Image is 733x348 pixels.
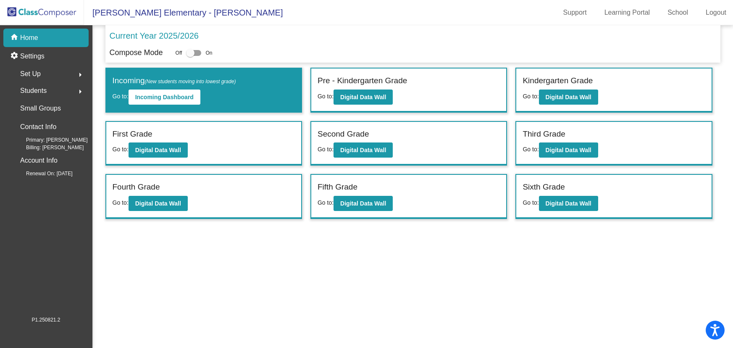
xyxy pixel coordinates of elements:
[523,181,565,193] label: Sixth Grade
[20,85,47,97] span: Students
[113,199,129,206] span: Go to:
[176,49,182,57] span: Off
[318,181,357,193] label: Fifth Grade
[539,142,598,158] button: Digital Data Wall
[75,70,85,80] mat-icon: arrow_right
[557,6,594,19] a: Support
[523,199,539,206] span: Go to:
[661,6,695,19] a: School
[20,121,56,133] p: Contact Info
[20,68,41,80] span: Set Up
[340,200,386,207] b: Digital Data Wall
[84,6,283,19] span: [PERSON_NAME] Elementary - [PERSON_NAME]
[546,94,591,100] b: Digital Data Wall
[546,200,591,207] b: Digital Data Wall
[10,51,20,61] mat-icon: settings
[129,142,188,158] button: Digital Data Wall
[135,94,194,100] b: Incoming Dashboard
[20,33,38,43] p: Home
[75,87,85,97] mat-icon: arrow_right
[318,199,334,206] span: Go to:
[129,196,188,211] button: Digital Data Wall
[340,94,386,100] b: Digital Data Wall
[539,90,598,105] button: Digital Data Wall
[13,136,88,144] span: Primary: [PERSON_NAME]
[318,75,407,87] label: Pre - Kindergarten Grade
[135,147,181,153] b: Digital Data Wall
[523,128,565,140] label: Third Grade
[13,170,72,177] span: Renewal On: [DATE]
[113,93,129,100] span: Go to:
[546,147,591,153] b: Digital Data Wall
[113,181,160,193] label: Fourth Grade
[20,51,45,61] p: Settings
[699,6,733,19] a: Logout
[113,146,129,153] span: Go to:
[318,128,369,140] label: Second Grade
[110,47,163,58] p: Compose Mode
[113,75,236,87] label: Incoming
[334,90,393,105] button: Digital Data Wall
[334,142,393,158] button: Digital Data Wall
[113,128,152,140] label: First Grade
[129,90,200,105] button: Incoming Dashboard
[598,6,657,19] a: Learning Portal
[523,75,593,87] label: Kindergarten Grade
[334,196,393,211] button: Digital Data Wall
[10,33,20,43] mat-icon: home
[20,155,58,166] p: Account Info
[135,200,181,207] b: Digital Data Wall
[340,147,386,153] b: Digital Data Wall
[110,29,199,42] p: Current Year 2025/2026
[539,196,598,211] button: Digital Data Wall
[145,79,236,84] span: (New students moving into lowest grade)
[318,93,334,100] span: Go to:
[13,144,84,151] span: Billing: [PERSON_NAME]
[205,49,212,57] span: On
[523,146,539,153] span: Go to:
[20,103,61,114] p: Small Groups
[318,146,334,153] span: Go to:
[523,93,539,100] span: Go to:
